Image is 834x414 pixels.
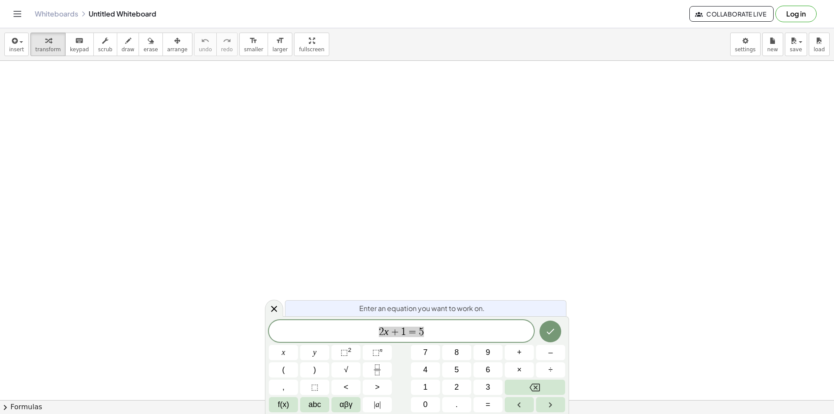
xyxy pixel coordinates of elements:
span: 8 [454,347,459,358]
button: Left arrow [505,397,534,412]
a: Whiteboards [35,10,78,18]
span: larger [272,46,288,53]
button: Fraction [363,362,392,378]
span: ⬚ [311,381,318,393]
button: Backspace [505,380,565,395]
span: redo [221,46,233,53]
span: scrub [98,46,113,53]
button: 0 [411,397,440,412]
span: 1 [401,327,406,337]
button: 8 [442,345,471,360]
i: redo [223,36,231,46]
span: > [375,381,380,393]
span: 0 [423,399,427,411]
span: draw [122,46,135,53]
i: undo [201,36,209,46]
span: √ [344,364,348,376]
button: arrange [162,33,192,56]
sup: n [380,347,383,353]
span: settings [735,46,756,53]
button: settings [730,33,761,56]
span: = [486,399,490,411]
span: arrange [167,46,188,53]
button: format_sizesmaller [239,33,268,56]
button: fullscreen [294,33,329,56]
span: + [389,327,401,337]
span: 2 [379,327,384,337]
span: ⬚ [341,348,348,357]
button: Equals [473,397,503,412]
button: 3 [473,380,503,395]
span: 4 [423,364,427,376]
span: αβγ [340,399,353,411]
button: load [809,33,830,56]
button: 2 [442,380,471,395]
span: × [517,364,522,376]
span: | [374,400,376,409]
span: | [379,400,381,409]
button: redoredo [216,33,238,56]
button: 1 [411,380,440,395]
span: ( [282,364,285,376]
button: 4 [411,362,440,378]
span: undo [199,46,212,53]
button: scrub [93,33,117,56]
span: – [548,347,553,358]
span: ⬚ [372,348,380,357]
button: Superscript [363,345,392,360]
button: save [785,33,807,56]
button: 7 [411,345,440,360]
span: load [814,46,825,53]
span: = [406,327,419,337]
span: y [313,347,317,358]
span: transform [35,46,61,53]
i: format_size [249,36,258,46]
button: Right arrow [536,397,565,412]
span: ) [314,364,316,376]
button: Done [539,321,561,342]
button: y [300,345,329,360]
button: Log in [775,6,817,22]
button: 9 [473,345,503,360]
button: ) [300,362,329,378]
span: abc [308,399,321,411]
button: Minus [536,345,565,360]
span: , [282,381,285,393]
span: Enter an equation you want to work on. [359,303,485,314]
button: insert [4,33,29,56]
span: . [456,399,458,411]
span: 7 [423,347,427,358]
sup: 2 [348,347,351,353]
span: x [282,347,285,358]
button: ( [269,362,298,378]
var: x [384,326,389,337]
span: fullscreen [299,46,324,53]
span: 6 [486,364,490,376]
button: Absolute value [363,397,392,412]
button: Less than [331,380,361,395]
button: Squared [331,345,361,360]
span: insert [9,46,24,53]
span: keypad [70,46,89,53]
button: Greater than [363,380,392,395]
button: Divide [536,362,565,378]
button: Functions [269,397,298,412]
span: f(x) [278,399,289,411]
button: undoundo [194,33,217,56]
button: Times [505,362,534,378]
button: Placeholder [300,380,329,395]
span: ÷ [549,364,553,376]
button: . [442,397,471,412]
button: Toggle navigation [10,7,24,21]
button: x [269,345,298,360]
span: erase [143,46,158,53]
span: 5 [419,327,424,337]
button: draw [117,33,139,56]
button: transform [30,33,66,56]
button: 5 [442,362,471,378]
span: a [374,399,381,411]
button: erase [139,33,162,56]
button: keyboardkeypad [65,33,94,56]
span: 9 [486,347,490,358]
span: smaller [244,46,263,53]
